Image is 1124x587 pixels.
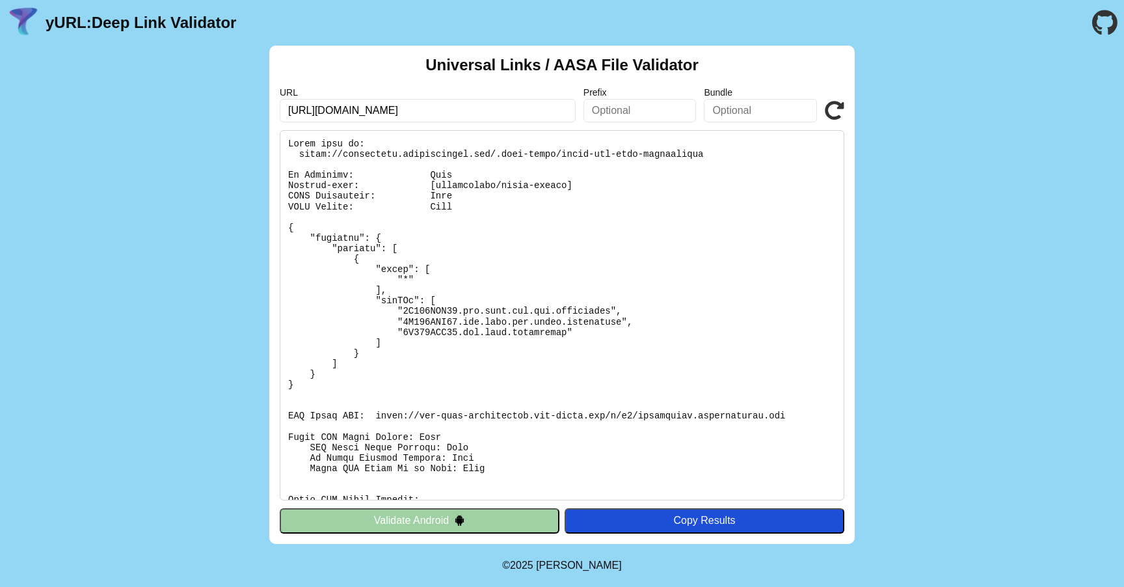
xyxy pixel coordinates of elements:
[425,56,699,74] h2: Universal Links / AASA File Validator
[46,14,236,32] a: yURL:Deep Link Validator
[571,515,838,526] div: Copy Results
[280,99,576,122] input: Required
[536,560,622,571] a: Michael Ibragimchayev's Personal Site
[510,560,533,571] span: 2025
[7,6,40,40] img: yURL Logo
[583,87,697,98] label: Prefix
[704,87,817,98] label: Bundle
[454,515,465,526] img: droidIcon.svg
[565,508,844,533] button: Copy Results
[280,87,576,98] label: URL
[280,508,559,533] button: Validate Android
[704,99,817,122] input: Optional
[280,130,844,500] pre: Lorem ipsu do: sitam://consectetu.adipiscingel.sed/.doei-tempo/incid-utl-etdo-magnaaliqua En Admi...
[583,99,697,122] input: Optional
[502,544,621,587] footer: ©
